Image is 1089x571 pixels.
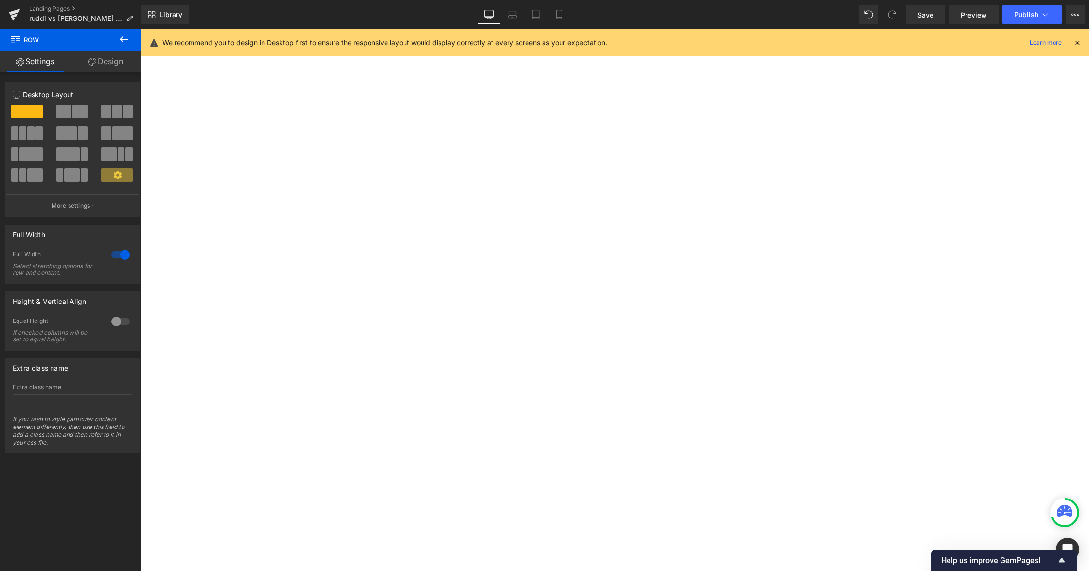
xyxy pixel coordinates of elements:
div: Full Width [13,250,102,261]
span: Save [917,10,933,20]
span: Row [10,29,107,51]
a: Preview [949,5,999,24]
button: More settings [6,194,139,217]
button: Publish [1002,5,1062,24]
div: Extra class name [13,358,68,372]
span: Preview [961,10,987,20]
a: Tablet [524,5,547,24]
div: Open Intercom Messenger [1056,538,1079,561]
button: Redo [882,5,902,24]
a: Learn more [1026,37,1066,49]
p: Desktop Layout [13,89,132,100]
span: Publish [1014,11,1038,18]
button: Show survey - Help us improve GemPages! [941,554,1068,566]
a: Desktop [477,5,501,24]
a: Design [70,51,141,72]
div: If you wish to style particular content element differently, then use this field to add a class n... [13,415,132,453]
span: Help us improve GemPages! [941,556,1056,565]
button: Undo [859,5,878,24]
div: Extra class name [13,384,132,391]
button: More [1066,5,1085,24]
p: We recommend you to design in Desktop first to ensure the responsive layout would display correct... [162,37,607,48]
a: Laptop [501,5,524,24]
a: Mobile [547,5,571,24]
a: New Library [141,5,189,24]
div: Select stretching options for row and content. [13,263,100,276]
p: More settings [52,201,90,210]
div: Height & Vertical Align [13,292,86,305]
div: Equal Height [13,317,102,327]
div: Full Width [13,225,45,239]
span: ruddi vs [PERSON_NAME] Choice [MEDICAL_DATA] [29,15,123,22]
a: Landing Pages [29,5,141,13]
span: Library [159,10,182,19]
div: If checked columns will be set to equal height. [13,329,100,343]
